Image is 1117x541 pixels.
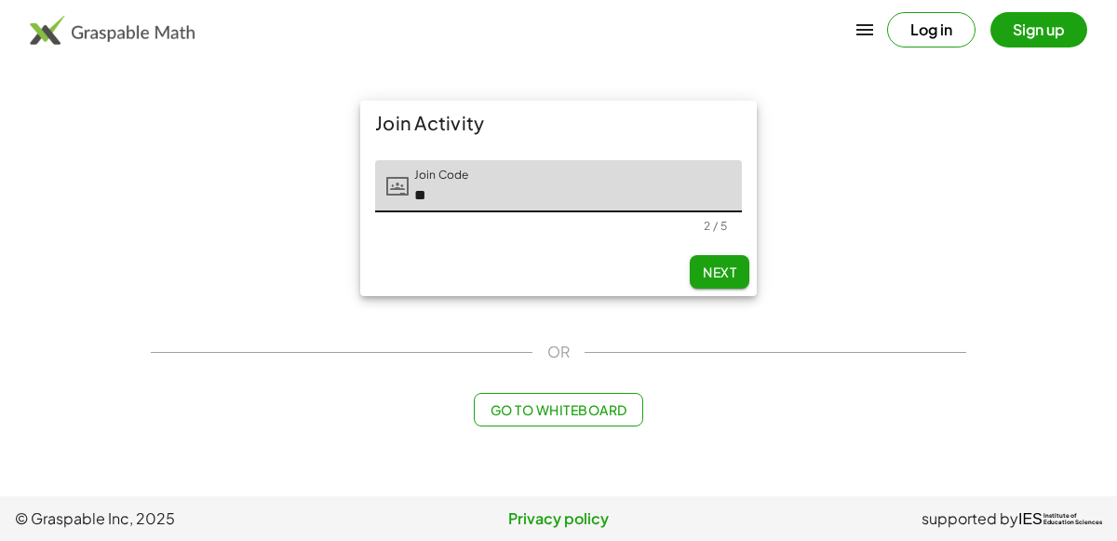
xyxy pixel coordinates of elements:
[490,401,626,418] span: Go to Whiteboard
[990,12,1087,47] button: Sign up
[15,507,377,530] span: © Graspable Inc, 2025
[1043,513,1102,526] span: Institute of Education Sciences
[887,12,976,47] button: Log in
[474,393,642,426] button: Go to Whiteboard
[922,507,1018,530] span: supported by
[377,507,739,530] a: Privacy policy
[1018,507,1102,530] a: IESInstitute ofEducation Sciences
[547,341,570,363] span: OR
[690,255,749,289] button: Next
[360,101,757,145] div: Join Activity
[703,264,736,280] span: Next
[1018,510,1043,528] span: IES
[704,219,727,233] div: 2 / 5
